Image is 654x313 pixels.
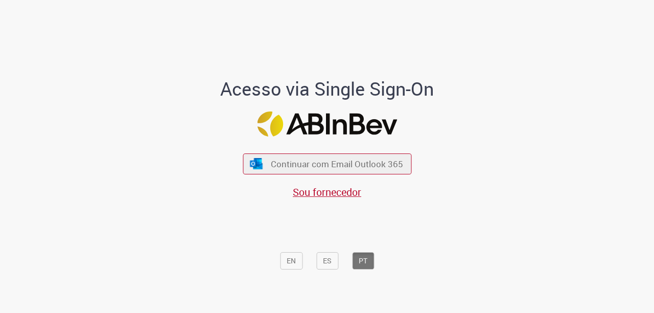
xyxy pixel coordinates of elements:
button: ícone Azure/Microsoft 360 Continuar com Email Outlook 365 [243,153,411,174]
img: Logo ABInBev [257,111,397,137]
a: Sou fornecedor [293,185,361,199]
button: EN [280,252,302,270]
h1: Acesso via Single Sign-On [185,79,469,99]
button: ES [316,252,338,270]
button: PT [352,252,374,270]
span: Continuar com Email Outlook 365 [271,158,403,170]
img: ícone Azure/Microsoft 360 [249,158,264,169]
